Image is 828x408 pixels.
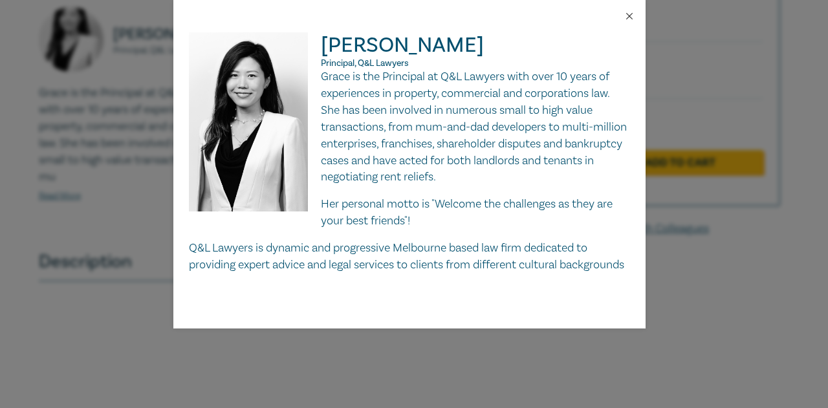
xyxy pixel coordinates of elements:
[189,32,321,224] img: Grace Xiao
[189,240,630,274] p: Q&L Lawyers is dynamic and progressive Melbourne based law firm dedicated to providing expert adv...
[189,69,630,186] p: Grace is the Principal at Q&L Lawyers with over 10 years of experiences in property, commercial a...
[189,32,630,69] h2: [PERSON_NAME]
[321,58,409,69] span: Principal, Q&L Lawyers
[624,10,635,22] button: Close
[189,196,630,230] p: Her personal motto is "Welcome the challenges as they are your best friends"!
